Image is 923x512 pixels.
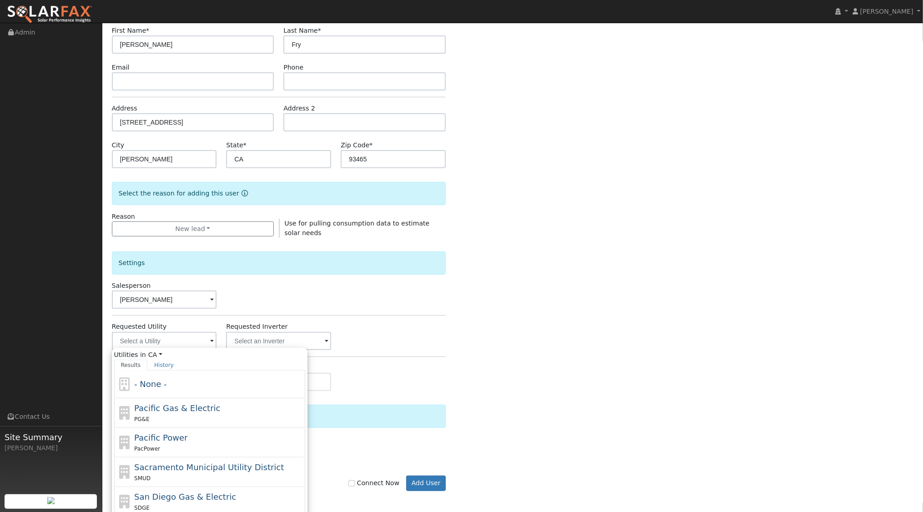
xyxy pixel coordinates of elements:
label: Phone [283,63,303,72]
a: Reason for new user [239,190,248,197]
span: Pacific Power [134,433,187,442]
label: Email [112,63,130,72]
a: Results [114,360,148,371]
label: Requested Utility [112,322,167,331]
span: PG&E [134,416,149,422]
span: Utilities in [114,350,305,360]
span: SMUD [134,475,151,482]
label: Last Name [283,26,321,35]
span: Required [243,141,247,149]
span: SDGE [134,505,150,511]
span: Required [369,141,373,149]
label: Zip Code [341,141,373,150]
input: Select a Utility [112,332,217,350]
span: PacPower [134,446,160,452]
img: SolarFax [7,5,92,24]
label: Address 2 [283,104,315,113]
label: Requested Inverter [226,322,287,331]
span: Use for pulling consumption data to estimate solar needs [284,220,429,236]
input: Select an Inverter [226,332,331,350]
label: First Name [112,26,150,35]
label: Address [112,104,137,113]
span: Pacific Gas & Electric [134,403,220,413]
img: retrieve [47,497,55,504]
button: New lead [112,221,274,237]
div: Settings [112,251,446,275]
span: Required [146,27,149,34]
a: CA [148,350,162,360]
label: Connect Now [348,478,399,488]
input: Select a User [112,291,217,309]
span: [PERSON_NAME] [860,8,913,15]
span: Required [318,27,321,34]
button: Add User [406,476,446,491]
span: - None - [134,379,166,389]
label: State [226,141,246,150]
span: San Diego Gas & Electric [134,492,236,502]
div: Select the reason for adding this user [112,182,446,205]
div: [PERSON_NAME] [5,443,97,453]
a: History [147,360,181,371]
span: Site Summary [5,431,97,443]
label: Salesperson [112,281,151,291]
label: Reason [112,212,135,221]
span: Sacramento Municipal Utility District [134,462,284,472]
label: City [112,141,125,150]
input: Connect Now [348,480,355,487]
